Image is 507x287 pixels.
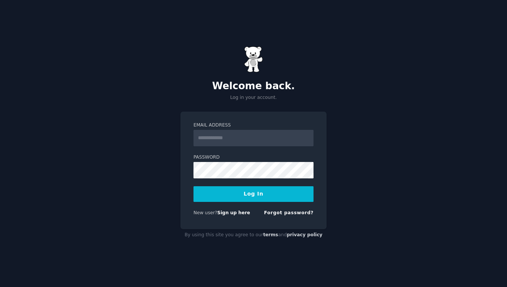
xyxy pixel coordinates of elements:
[180,80,327,92] h2: Welcome back.
[180,94,327,101] p: Log in your account.
[263,232,278,237] a: terms
[193,210,217,215] span: New user?
[193,122,314,129] label: Email Address
[244,46,263,72] img: Gummy Bear
[287,232,322,237] a: privacy policy
[264,210,314,215] a: Forgot password?
[193,154,314,161] label: Password
[193,186,314,202] button: Log In
[217,210,250,215] a: Sign up here
[180,229,327,241] div: By using this site you agree to our and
